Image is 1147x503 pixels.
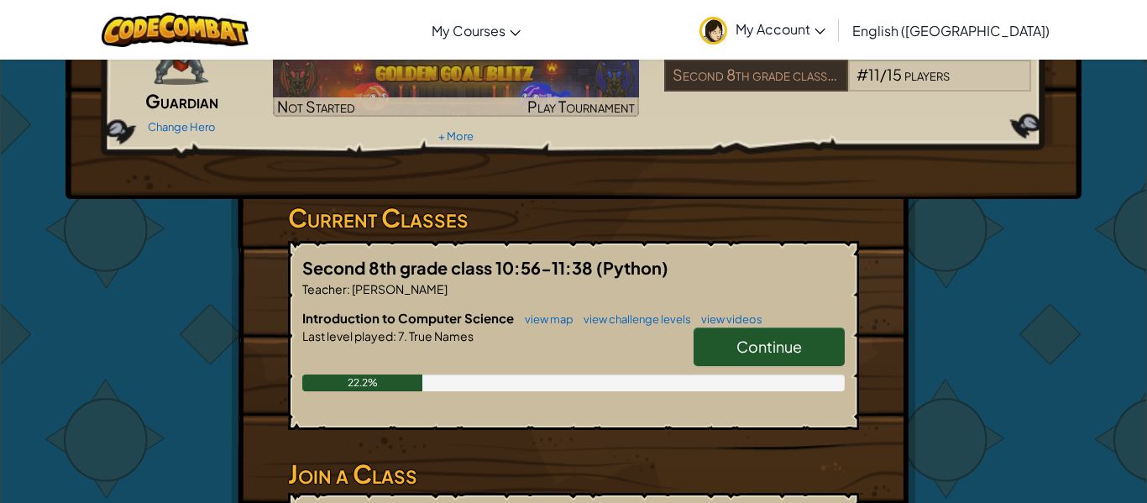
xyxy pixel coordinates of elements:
span: # [856,65,868,84]
a: view map [516,312,573,326]
span: : [347,281,350,296]
span: True Names [407,328,474,343]
span: / [880,65,887,84]
span: English ([GEOGRAPHIC_DATA]) [852,22,1050,39]
span: My Account [736,20,825,38]
span: Guardian [145,89,218,113]
span: Not Started [277,97,355,116]
a: Second 8th grade class 10:56-11:38#11/15players [664,76,1031,95]
span: Teacher [302,281,347,296]
a: My Account [691,3,834,56]
span: Second 8th grade class 10:56-11:38 [302,257,596,278]
span: (Python) [596,257,668,278]
h3: Current Classes [288,199,859,237]
span: [PERSON_NAME] [350,281,448,296]
span: 11 [868,65,880,84]
a: view challenge levels [575,312,691,326]
a: view videos [693,312,762,326]
a: English ([GEOGRAPHIC_DATA]) [844,8,1058,53]
span: 15 [887,65,902,84]
div: Second 8th grade class 10:56-11:38 [664,60,847,92]
span: Last level played [302,328,393,343]
a: Change Hero [148,120,216,134]
img: CodeCombat logo [102,13,249,47]
a: My Courses [423,8,529,53]
span: Introduction to Computer Science [302,310,516,326]
span: players [904,65,950,84]
span: 7. [396,328,407,343]
a: + More [438,129,474,143]
div: 22.2% [302,375,422,391]
span: Continue [736,337,802,356]
span: : [393,328,396,343]
h3: Join a Class [288,455,859,493]
img: Golden Goal [273,53,640,117]
a: Not StartedPlay Tournament [273,53,640,117]
span: My Courses [432,22,505,39]
img: avatar [699,17,727,45]
span: Play Tournament [527,97,635,116]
